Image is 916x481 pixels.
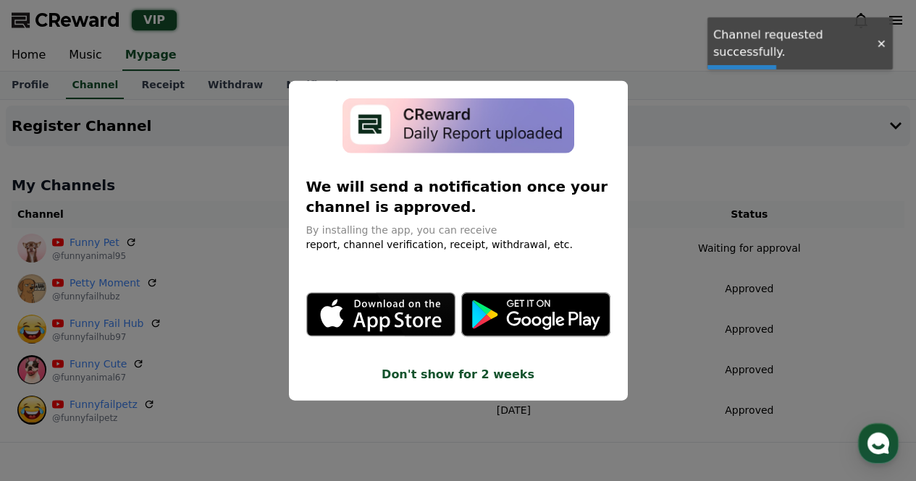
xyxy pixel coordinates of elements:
[306,237,610,252] p: report, channel verification, receipt, withdrawal, etc.
[289,80,628,401] div: modal
[306,223,610,237] p: By installing the app, you can receive
[306,176,610,217] p: We will send a notification once your channel is approved.
[343,98,574,153] img: app-install-modal
[306,366,610,383] button: Don't show for 2 weeks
